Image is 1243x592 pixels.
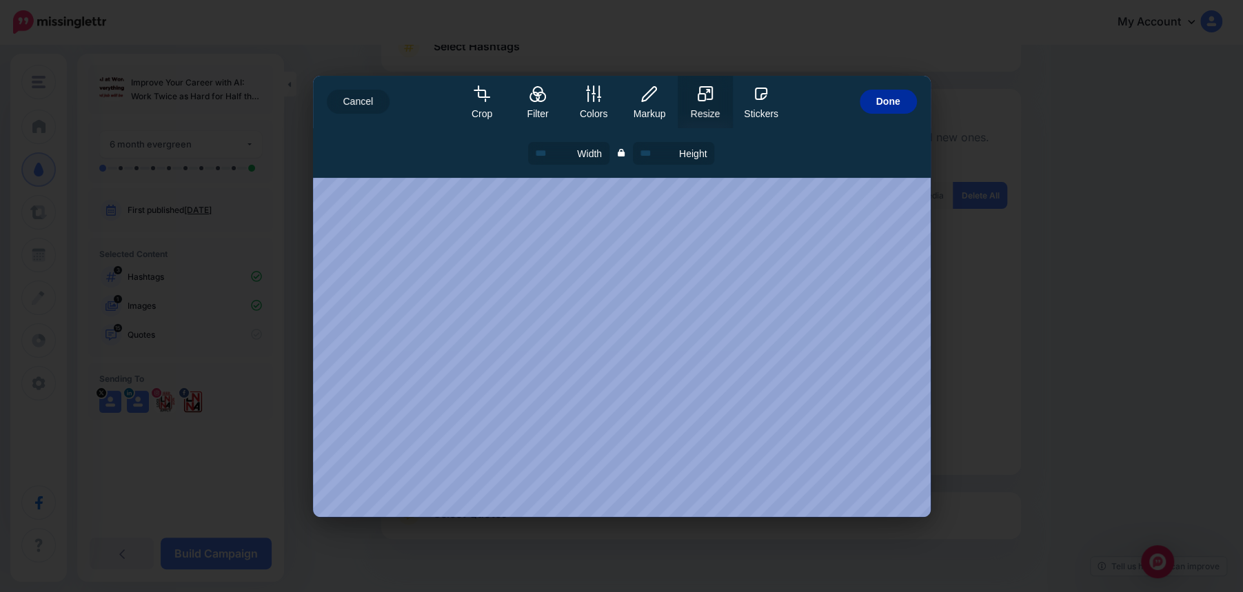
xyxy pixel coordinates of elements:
[622,76,677,128] button: Markup
[454,76,509,128] button: Crop
[566,108,621,119] span: Colors
[622,108,677,119] span: Markup
[343,90,374,114] span: Cancel
[454,108,509,119] span: Crop
[678,76,733,128] button: Resize
[734,108,789,119] span: Stickers
[566,76,621,128] button: Colors
[876,90,900,114] span: Done
[510,76,565,128] button: Filter
[734,76,789,128] button: Stickers
[860,90,917,114] button: Done
[327,90,390,114] button: Cancel
[510,108,565,119] span: Filter
[678,108,733,119] span: Resize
